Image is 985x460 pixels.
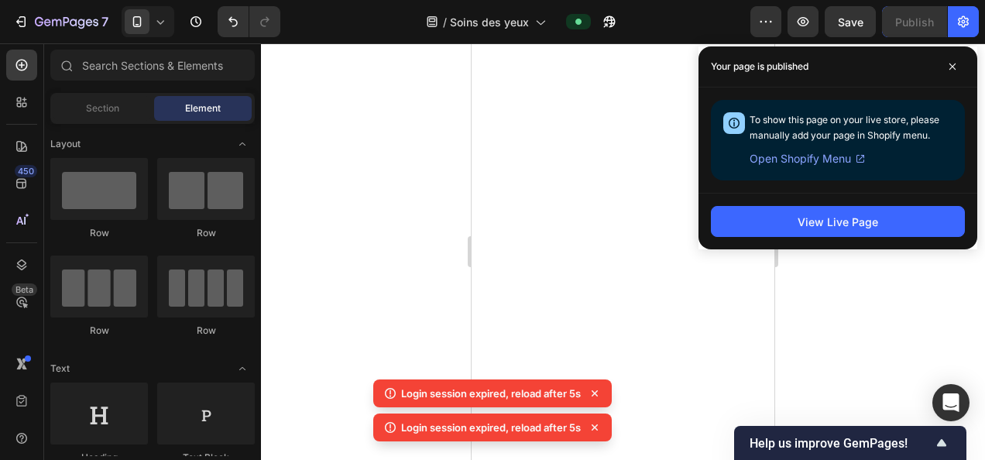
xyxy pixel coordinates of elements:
div: Row [50,226,148,240]
button: 7 [6,6,115,37]
div: 450 [15,165,37,177]
span: Help us improve GemPages! [750,436,932,451]
p: Your page is published [711,59,808,74]
div: View Live Page [798,214,878,230]
div: Row [50,324,148,338]
span: To show this page on your live store, please manually add your page in Shopify menu. [750,114,939,141]
span: Layout [50,137,81,151]
div: Publish [895,14,934,30]
span: Element [185,101,221,115]
p: 7 [101,12,108,31]
div: Undo/Redo [218,6,280,37]
span: / [443,14,447,30]
div: Beta [12,283,37,296]
div: Row [157,324,255,338]
span: Toggle open [230,132,255,156]
span: Save [838,15,863,29]
span: Text [50,362,70,376]
span: Section [86,101,119,115]
input: Search Sections & Elements [50,50,255,81]
iframe: Design area [472,43,774,460]
div: Open Intercom Messenger [932,384,970,421]
button: View Live Page [711,206,965,237]
span: Open Shopify Menu [750,149,851,168]
span: Toggle open [230,356,255,381]
button: Publish [882,6,947,37]
p: Login session expired, reload after 5s [401,386,581,401]
div: Row [157,226,255,240]
button: Show survey - Help us improve GemPages! [750,434,951,452]
p: Login session expired, reload after 5s [401,420,581,435]
button: Save [825,6,876,37]
span: Soins des yeux [450,14,529,30]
